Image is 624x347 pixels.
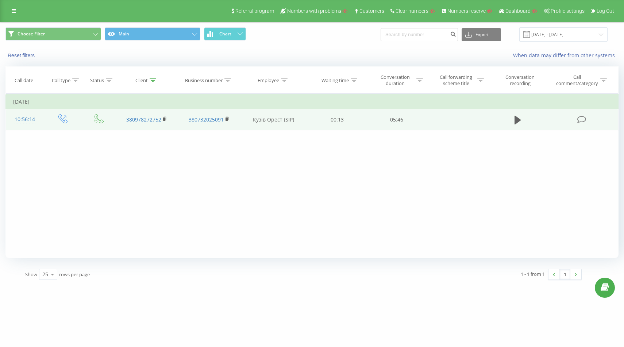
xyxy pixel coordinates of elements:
span: Clear numbers [396,8,428,14]
div: Status [90,77,104,84]
span: Customers [359,8,384,14]
button: Reset filters [5,52,38,59]
span: rows per page [59,271,90,278]
td: 05:46 [367,109,427,130]
div: Call type [52,77,70,84]
span: Chart [219,31,231,36]
a: 1 [559,269,570,279]
button: Choose Filter [5,27,101,41]
input: Search by number [381,28,458,41]
a: 380732025091 [189,116,224,123]
div: Call forwarding scheme title [436,74,475,86]
button: Export [462,28,501,41]
button: Main [105,27,200,41]
div: Business number [185,77,223,84]
button: Chart [204,27,246,41]
div: Waiting time [321,77,349,84]
span: Show [25,271,37,278]
span: Dashboard [505,8,531,14]
span: Choose Filter [18,31,45,37]
div: Conversation duration [375,74,415,86]
a: When data may differ from other systems [513,52,619,59]
div: Call date [15,77,33,84]
td: Кузів Орест (SIP) [240,109,307,130]
span: Profile settings [551,8,585,14]
span: Numbers with problems [287,8,341,14]
div: Call comment/category [556,74,598,86]
span: Numbers reserve [447,8,486,14]
div: Client [135,77,148,84]
td: [DATE] [6,95,619,109]
div: 25 [42,271,48,278]
div: 10:56:14 [13,112,36,127]
span: Referral program [235,8,274,14]
td: 00:13 [307,109,367,130]
div: Conversation recording [496,74,544,86]
div: 1 - 1 from 1 [521,270,545,278]
a: 380978272752 [126,116,161,123]
span: Log Out [597,8,614,14]
div: Employee [258,77,279,84]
